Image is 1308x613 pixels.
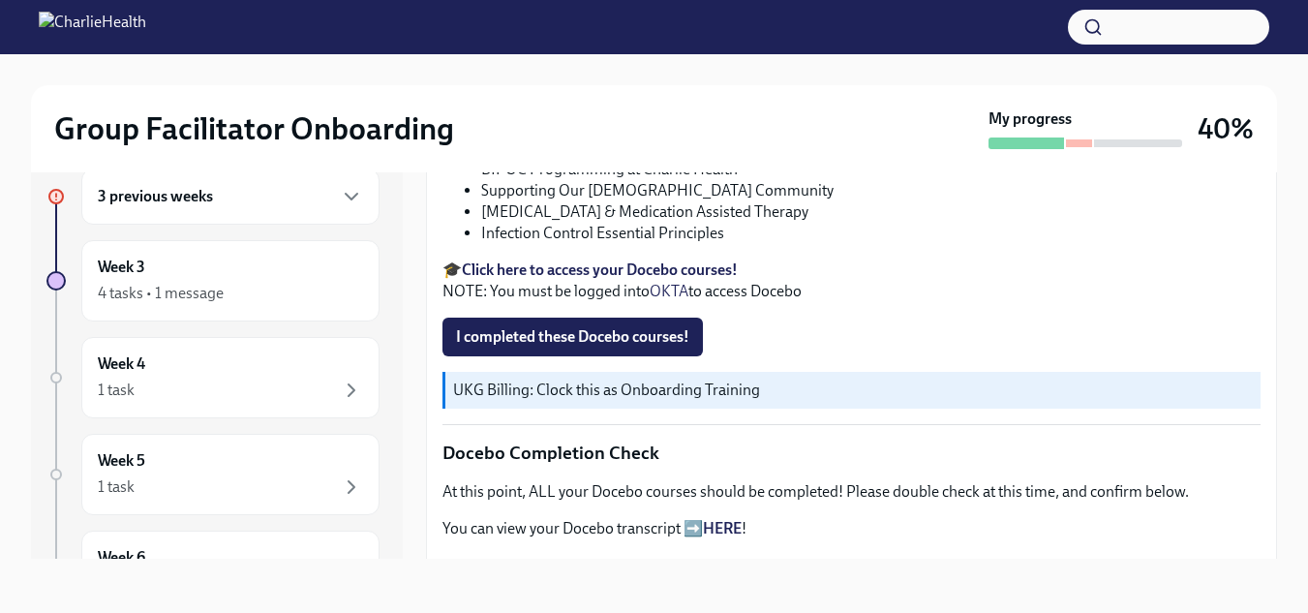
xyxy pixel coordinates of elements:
li: Supporting Our [DEMOGRAPHIC_DATA] Community [481,180,1261,201]
p: You can view your Docebo transcript ➡️ ! [442,518,1261,539]
div: 4 tasks • 1 message [98,283,224,304]
button: I completed these Docebo courses! [442,318,703,356]
span: I completed these Docebo courses! [456,327,689,347]
a: Week 34 tasks • 1 message [46,240,380,322]
h6: Week 4 [98,353,145,375]
h2: Group Facilitator Onboarding [54,109,454,148]
a: Click here to access your Docebo courses! [462,261,738,279]
p: UKG Billing: Clock this as Onboarding Training [453,380,1253,401]
a: Week 51 task [46,434,380,515]
p: 🎓 NOTE: You must be logged into to access Docebo [442,260,1261,302]
div: 3 previous weeks [81,169,380,225]
div: 1 task [98,380,135,401]
strong: My progress [989,108,1072,130]
h6: Week 3 [98,257,145,278]
a: HERE [703,519,742,537]
a: OKTA [650,282,688,300]
li: [MEDICAL_DATA] & Medication Assisted Therapy [481,201,1261,223]
h3: 40% [1198,111,1254,146]
h6: Week 6 [98,547,145,568]
img: CharlieHealth [39,12,146,43]
p: At this point, ALL your Docebo courses should be completed! Please double check at this time, and... [442,481,1261,503]
p: Here is a list of all the Docebo courses you should have completed in onboarding: [442,555,1261,576]
div: 1 task [98,476,135,498]
li: Infection Control Essential Principles [481,223,1261,244]
h6: Week 5 [98,450,145,472]
a: Week 6 [46,531,380,612]
p: Docebo Completion Check [442,441,1261,466]
a: Week 41 task [46,337,380,418]
h6: 3 previous weeks [98,186,213,207]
